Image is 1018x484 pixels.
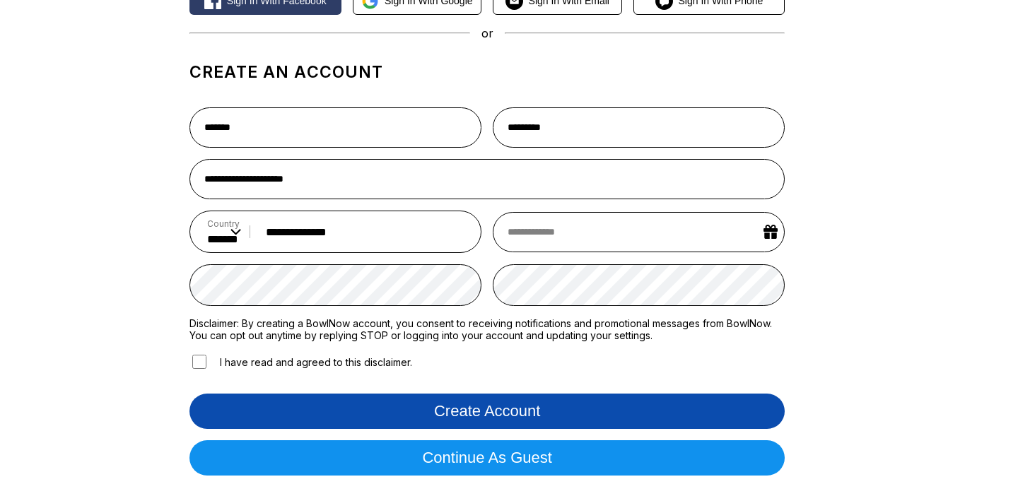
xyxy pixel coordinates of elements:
input: I have read and agreed to this disclaimer. [192,355,206,369]
h1: Create an account [189,62,785,82]
label: Disclaimer: By creating a BowlNow account, you consent to receiving notifications and promotional... [189,317,785,341]
label: Country [207,218,241,229]
div: or [189,26,785,40]
button: Continue as guest [189,440,785,476]
label: I have read and agreed to this disclaimer. [189,353,412,371]
button: Create account [189,394,785,429]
